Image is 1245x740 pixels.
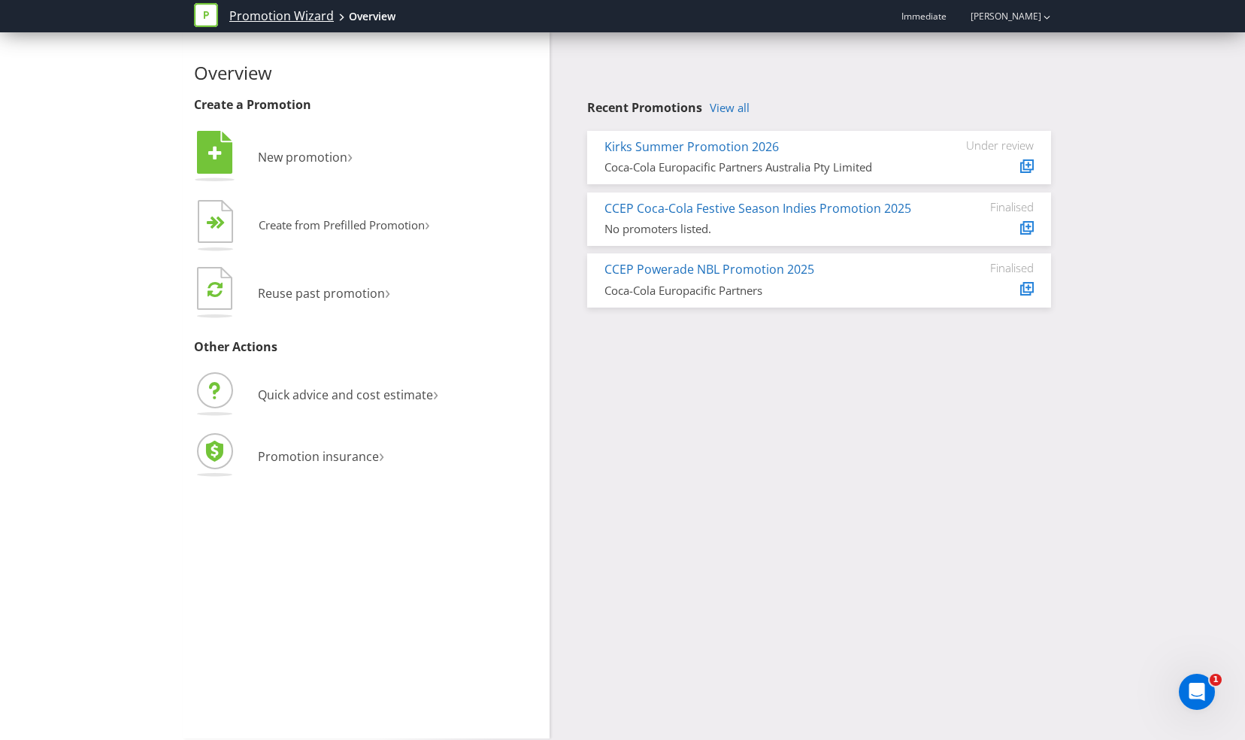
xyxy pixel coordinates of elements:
a: [PERSON_NAME] [956,10,1041,23]
a: CCEP Coca-Cola Festive Season Indies Promotion 2025 [604,200,911,217]
a: CCEP Powerade NBL Promotion 2025 [604,261,814,277]
a: Quick advice and cost estimate› [194,387,438,403]
div: Coca-Cola Europacific Partners Australia Pty Limited [604,159,921,175]
span: › [433,381,438,405]
a: Promotion insurance› [194,448,384,465]
tspan:  [216,216,226,230]
span: › [425,212,430,235]
span: Promotion insurance [258,448,379,465]
a: Promotion Wizard [229,8,334,25]
span: Immediate [901,10,947,23]
span: Reuse past promotion [258,285,385,302]
div: Overview [349,9,395,24]
tspan:  [208,145,222,162]
h3: Other Actions [194,341,538,354]
div: Finalised [944,261,1034,274]
span: New promotion [258,149,347,165]
span: › [385,279,390,304]
h2: Overview [194,63,538,83]
span: Create from Prefilled Promotion [259,217,425,232]
button: Create from Prefilled Promotion› [194,196,431,256]
a: Kirks Summer Promotion 2026 [604,138,779,155]
span: › [347,143,353,168]
span: › [379,442,384,467]
div: No promoters listed. [604,221,921,237]
tspan:  [207,281,223,298]
span: 1 [1210,674,1222,686]
a: View all [710,102,750,114]
div: Coca-Cola Europacific Partners [604,283,921,299]
div: Finalised [944,200,1034,214]
span: Quick advice and cost estimate [258,387,433,403]
div: Under review [944,138,1034,152]
iframe: Intercom live chat [1179,674,1215,710]
h3: Create a Promotion [194,99,538,112]
span: Recent Promotions [587,99,702,116]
